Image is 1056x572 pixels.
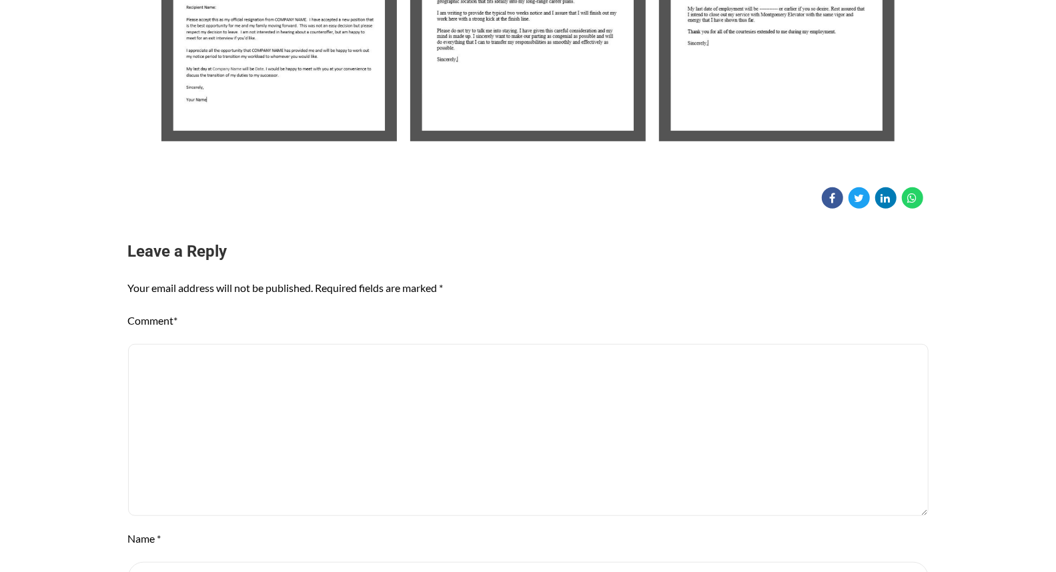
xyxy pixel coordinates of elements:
[128,314,178,327] label: Comment
[128,532,161,545] label: Name *
[128,279,929,298] p: Your email address will not be published. Required fields are marked *
[822,187,843,209] a: Share on Facebook
[875,187,897,209] a: Share on Linkedin
[849,187,870,209] a: Share on Twitter
[902,187,923,209] a: Share on WhatsApp
[128,241,929,263] h3: Leave a Reply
